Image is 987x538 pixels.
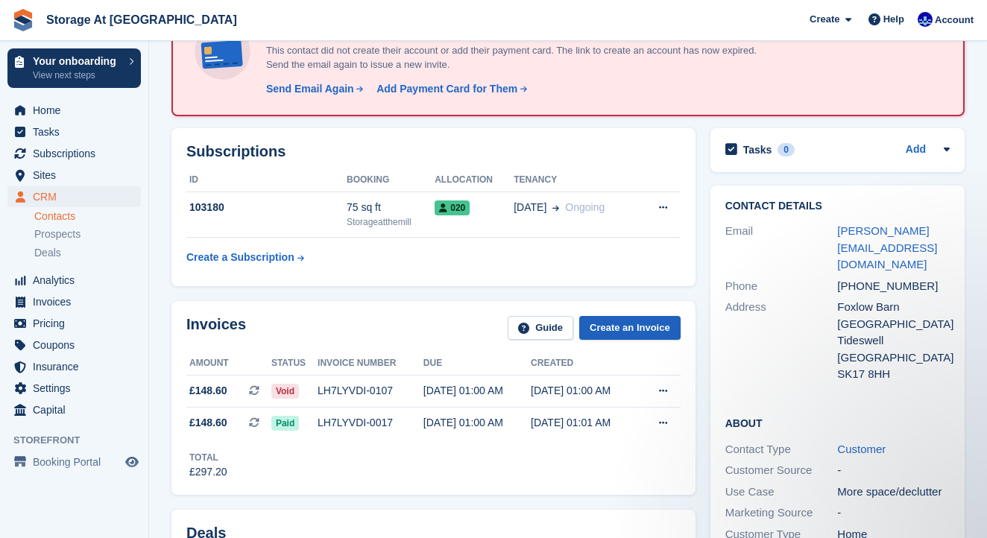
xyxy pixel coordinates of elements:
[725,462,838,479] div: Customer Source
[12,9,34,31] img: stora-icon-8386f47178a22dfd0bd8f6a31ec36ba5ce8667c1dd55bd0f319d3a0aa187defe.svg
[40,7,243,32] a: Storage At [GEOGRAPHIC_DATA]
[318,415,423,431] div: LH7LYVDI-0017
[531,352,638,376] th: Created
[837,316,950,333] div: [GEOGRAPHIC_DATA]
[271,384,299,399] span: Void
[266,81,354,97] div: Send Email Again
[778,143,795,156] div: 0
[7,335,141,355] a: menu
[725,415,950,430] h2: About
[725,484,838,501] div: Use Case
[189,383,227,399] span: £148.60
[370,81,529,97] a: Add Payment Card for Them
[33,69,122,82] p: View next steps
[837,462,950,479] div: -
[435,200,470,215] span: 020
[318,383,423,399] div: LH7LYVDI-0107
[191,20,254,83] img: no-card-linked-e7822e413c904bf8b177c4d89f31251c4716f9871600ec3ca5bfc59e148c83f4.svg
[725,200,950,212] h2: Contact Details
[837,504,950,522] div: -
[7,143,141,164] a: menu
[186,316,246,341] h2: Invoices
[33,121,122,142] span: Tasks
[7,121,141,142] a: menu
[725,278,838,295] div: Phone
[347,168,435,192] th: Booking
[189,451,227,464] div: Total
[376,81,517,97] div: Add Payment Card for Them
[514,200,546,215] span: [DATE]
[34,227,141,242] a: Prospects
[186,143,681,160] h2: Subscriptions
[7,186,141,207] a: menu
[271,416,299,431] span: Paid
[7,165,141,186] a: menu
[423,383,531,399] div: [DATE] 01:00 AM
[186,352,271,376] th: Amount
[725,299,838,383] div: Address
[34,246,61,260] span: Deals
[33,313,122,334] span: Pricing
[7,270,141,291] a: menu
[725,441,838,458] div: Contact Type
[906,142,926,159] a: Add
[34,245,141,261] a: Deals
[7,356,141,377] a: menu
[189,415,227,431] span: £148.60
[34,209,141,224] a: Contacts
[34,227,81,241] span: Prospects
[33,356,122,377] span: Insurance
[33,186,122,207] span: CRM
[7,399,141,420] a: menu
[883,12,904,27] span: Help
[531,415,638,431] div: [DATE] 01:01 AM
[33,100,122,121] span: Home
[33,452,122,472] span: Booking Portal
[33,270,122,291] span: Analytics
[189,464,227,480] div: £297.20
[725,223,838,273] div: Email
[810,12,839,27] span: Create
[186,244,304,271] a: Create a Subscription
[186,168,347,192] th: ID
[514,168,637,192] th: Tenancy
[725,504,838,522] div: Marketing Source
[7,452,141,472] a: menu
[7,48,141,88] a: Your onboarding View next steps
[579,316,681,341] a: Create an Invoice
[743,143,772,156] h2: Tasks
[260,43,782,72] p: This contact did not create their account or add their payment card. The link to create an accoun...
[837,299,950,316] div: Foxlow Barn
[186,250,294,265] div: Create a Subscription
[347,200,435,215] div: 75 sq ft
[837,332,950,349] div: Tideswell
[435,168,514,192] th: Allocation
[7,313,141,334] a: menu
[33,399,122,420] span: Capital
[271,352,318,376] th: Status
[837,484,950,501] div: More space/declutter
[423,415,531,431] div: [DATE] 01:00 AM
[837,278,950,295] div: [PHONE_NUMBER]
[33,165,122,186] span: Sites
[7,378,141,399] a: menu
[33,378,122,399] span: Settings
[13,433,148,448] span: Storefront
[33,56,122,66] p: Your onboarding
[423,352,531,376] th: Due
[7,100,141,121] a: menu
[33,335,122,355] span: Coupons
[347,215,435,229] div: Storageatthemill
[508,316,573,341] a: Guide
[935,13,974,28] span: Account
[837,366,950,383] div: SK17 8HH
[7,291,141,312] a: menu
[565,201,605,213] span: Ongoing
[531,383,638,399] div: [DATE] 01:00 AM
[837,224,937,270] a: [PERSON_NAME][EMAIL_ADDRESS][DOMAIN_NAME]
[837,349,950,367] div: [GEOGRAPHIC_DATA]
[123,453,141,471] a: Preview store
[837,443,886,455] a: Customer
[33,291,122,312] span: Invoices
[33,143,122,164] span: Subscriptions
